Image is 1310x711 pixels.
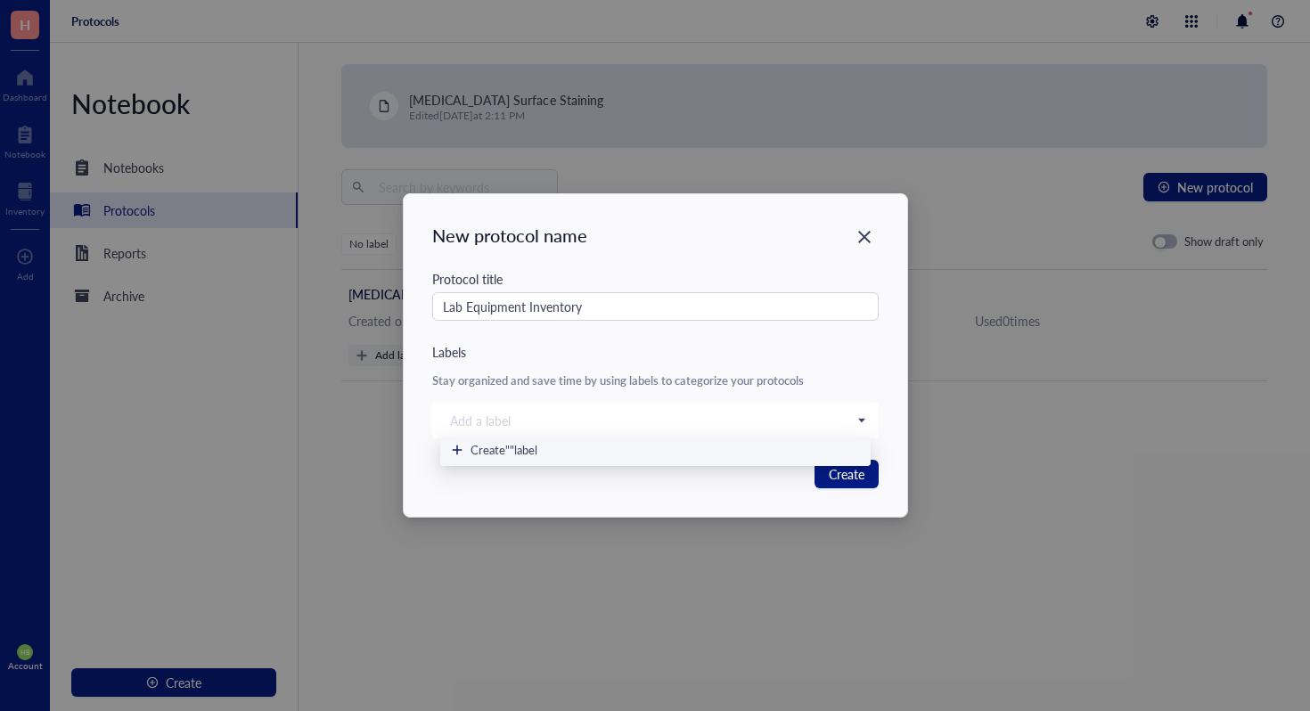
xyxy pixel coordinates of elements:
div: Protocol title [432,269,879,289]
span: Create "" label [471,442,537,458]
span: Close [850,226,879,248]
button: Close [850,223,879,251]
span: Create [829,464,864,484]
div: Stay organized and save time by using labels to categorize your protocols [432,372,879,388]
button: Create [815,460,879,488]
div: New protocol name [432,223,587,248]
div: Labels [432,342,879,362]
